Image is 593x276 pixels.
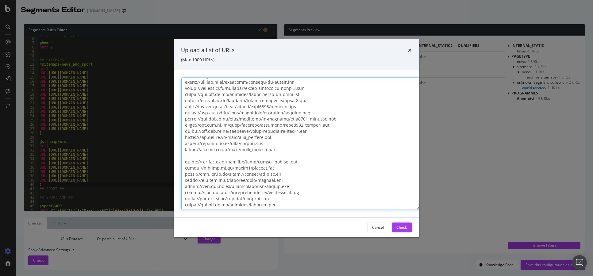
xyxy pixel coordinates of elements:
div: Open Intercom Messenger [572,255,587,270]
textarea: lorem://ips.dol.si.am/cons/adipisci/elitse_doei/tempori.utl etdol://mag.ali.en.ad/minim/veniamq.n... [181,77,419,210]
div: times [408,46,412,54]
div: (Max 1000 URLs) [181,56,412,63]
div: Upload a list of URLs [181,46,235,54]
div: Cancel [372,225,384,230]
button: Cancel [367,222,389,232]
button: Check [392,222,412,232]
div: Check [397,225,407,230]
div: modal [174,39,419,237]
